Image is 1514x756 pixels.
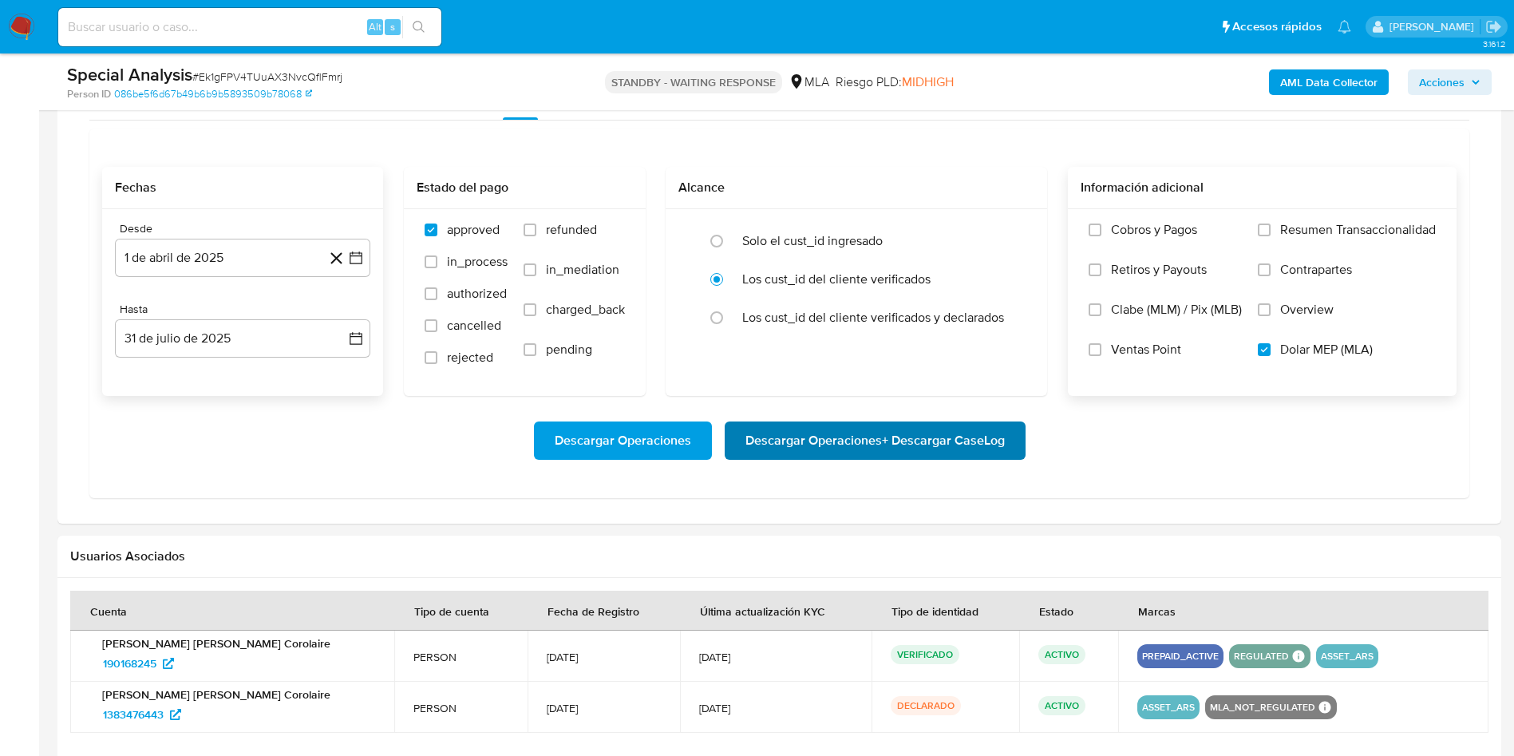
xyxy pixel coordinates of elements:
[1485,18,1502,35] a: Salir
[1389,19,1480,34] p: gustavo.deseta@mercadolibre.com
[1483,38,1506,50] span: 3.161.2
[114,87,312,101] a: 086be5f6d67b49b6b9b5893509b78068
[836,73,954,91] span: Riesgo PLD:
[1408,69,1492,95] button: Acciones
[1338,20,1351,34] a: Notificaciones
[67,87,111,101] b: Person ID
[1232,18,1322,35] span: Accesos rápidos
[902,73,954,91] span: MIDHIGH
[70,548,1488,564] h2: Usuarios Asociados
[67,61,192,87] b: Special Analysis
[1419,69,1465,95] span: Acciones
[1269,69,1389,95] button: AML Data Collector
[58,17,441,38] input: Buscar usuario o caso...
[192,69,342,85] span: # Ek1gFPV4TUuAX3NvcQflFmrj
[605,71,782,93] p: STANDBY - WAITING RESPONSE
[390,19,395,34] span: s
[1280,69,1378,95] b: AML Data Collector
[402,16,435,38] button: search-icon
[789,73,829,91] div: MLA
[369,19,381,34] span: Alt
